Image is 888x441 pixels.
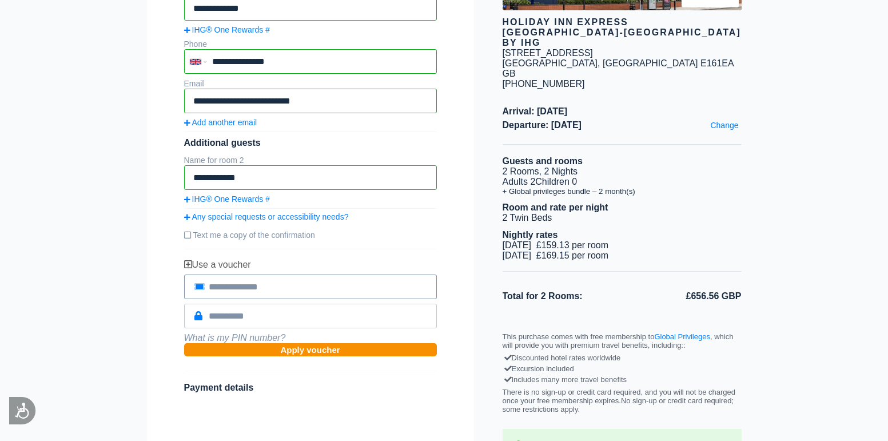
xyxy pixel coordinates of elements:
div: Includes many more travel benefits [505,374,739,385]
a: Global Privileges [654,332,710,341]
a: IHG® One Rewards # [184,194,437,204]
div: Use a voucher [184,260,437,270]
span: E161EA [700,58,734,68]
div: Discounted hotel rates worldwide [505,352,739,363]
a: Add another email [184,118,437,127]
span: [GEOGRAPHIC_DATA], [503,58,600,68]
button: Apply voucher [184,343,437,356]
p: There is no sign-up or credit card required, and you will not be charged once your free membershi... [503,388,742,414]
li: 2 Rooms, 2 Nights [503,166,742,177]
span: [DATE] £159.13 per room [503,240,609,250]
label: Email [184,79,204,88]
span: No sign-up or credit card required; some restrictions apply. [503,396,734,414]
span: [DATE] £169.15 per room [503,251,609,260]
div: Excursion included [505,363,739,374]
label: Name for room 2 [184,156,244,165]
div: United Kingdom: +44 [185,50,209,73]
a: Any special requests or accessibility needs? [184,212,437,221]
p: This purchase comes with free membership to , which will provide you with premium travel benefits... [503,332,742,349]
div: Additional guests [184,138,437,148]
label: Text me a copy of the confirmation [184,226,437,244]
span: Departure: [DATE] [503,120,742,130]
label: Phone [184,39,207,49]
div: [PHONE_NUMBER] [503,79,742,89]
span: [GEOGRAPHIC_DATA] [603,58,698,68]
span: Payment details [184,383,254,392]
li: 2 Twin Beds [503,213,742,223]
li: Total for 2 Rooms: [503,289,622,304]
li: + Global privileges bundle – 2 month(s) [503,187,742,196]
li: £656.56 GBP [622,289,742,304]
span: Children 0 [535,177,577,186]
i: What is my PIN number? [184,333,286,343]
span: GB [503,69,516,78]
div: Holiday Inn Express [GEOGRAPHIC_DATA]-[GEOGRAPHIC_DATA] by IHG [503,17,742,48]
li: Adults 2 [503,177,742,187]
a: Change [707,118,741,133]
b: Nightly rates [503,230,558,240]
div: [STREET_ADDRESS] [503,48,593,58]
b: Room and rate per night [503,202,608,212]
b: Guests and rooms [503,156,583,166]
span: Arrival: [DATE] [503,106,742,117]
a: IHG® One Rewards # [184,25,437,34]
